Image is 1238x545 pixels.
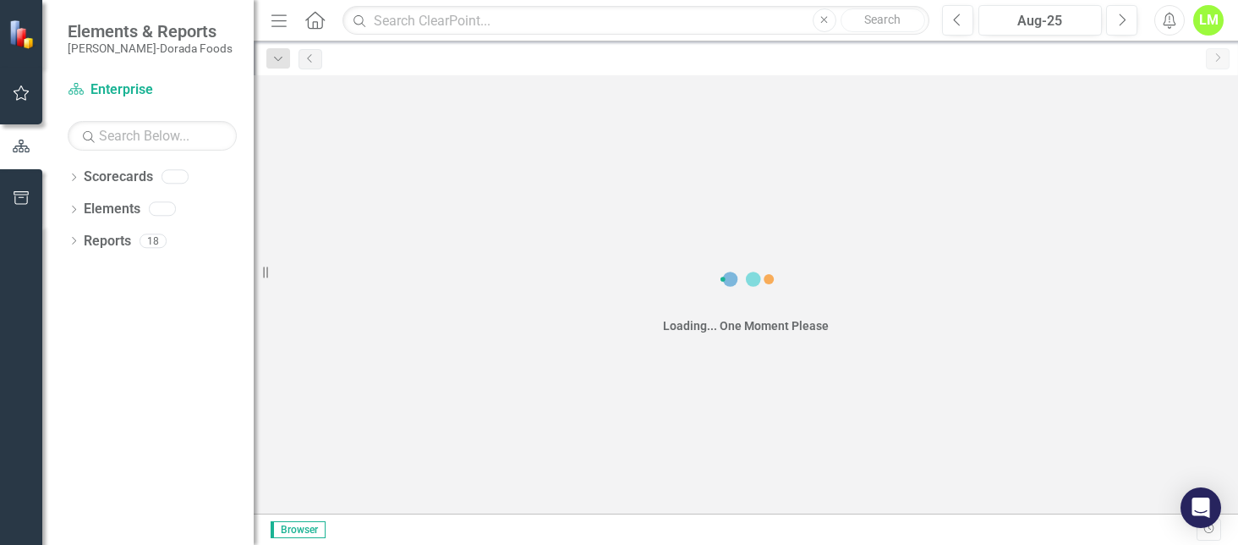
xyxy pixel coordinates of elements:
[84,232,131,251] a: Reports
[271,521,326,538] span: Browser
[864,13,901,26] span: Search
[68,121,237,151] input: Search Below...
[68,80,237,100] a: Enterprise
[984,11,1096,31] div: Aug-25
[8,19,39,50] img: ClearPoint Strategy
[68,21,233,41] span: Elements & Reports
[663,317,829,334] div: Loading... One Moment Please
[1193,5,1224,36] button: LM
[68,41,233,55] small: [PERSON_NAME]-Dorada Foods
[978,5,1102,36] button: Aug-25
[84,200,140,219] a: Elements
[140,234,167,248] div: 18
[1180,487,1221,528] div: Open Intercom Messenger
[841,8,925,32] button: Search
[84,168,153,187] a: Scorecards
[342,6,929,36] input: Search ClearPoint...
